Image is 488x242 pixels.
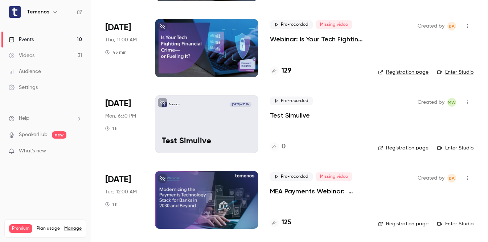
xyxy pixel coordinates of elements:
a: Test Simulive [270,111,310,120]
span: Missing video [316,172,352,181]
span: Plan usage [37,226,60,231]
a: 129 [270,66,291,76]
a: Registration page [378,220,428,227]
a: Webinar: Is Your Tech Fighting Financial Crime—or Fueling It? [270,35,366,44]
span: Balamurugan Arunachalam [447,22,456,30]
span: Missing video [316,20,352,29]
span: Mon, 6:30 PM [105,112,136,120]
span: MW [448,98,456,107]
p: Test Simulive [162,137,251,146]
a: Registration page [378,144,428,152]
h6: Temenos [27,8,49,16]
h4: 0 [282,142,286,152]
span: Premium [9,224,32,233]
div: Sep 25 Thu, 2:00 PM (America/New York) [105,19,143,77]
div: 45 min [105,49,127,55]
img: Temenos [9,6,21,18]
span: Thu, 11:00 AM [105,36,137,44]
span: [DATE] [105,98,131,110]
div: Settings [9,84,38,91]
p: Temenos [169,103,180,106]
span: BA [449,174,455,182]
a: Enter Studio [437,144,473,152]
span: Balamurugan Arunachalam [447,174,456,182]
li: help-dropdown-opener [9,115,82,122]
span: Created by [418,174,444,182]
span: [DATE] [105,22,131,33]
div: 1 h [105,126,118,131]
span: [DATE] 6:30 PM [230,102,251,107]
span: [DATE] [105,174,131,185]
a: Enter Studio [437,69,473,76]
a: SpeakerHub [19,131,48,139]
div: Events [9,36,34,43]
a: Enter Studio [437,220,473,227]
div: Videos [9,52,34,59]
h4: 129 [282,66,291,76]
span: Created by [418,98,444,107]
span: BA [449,22,455,30]
a: 125 [270,218,291,227]
div: 1 h [105,201,118,207]
a: Test SimuliveTemenos[DATE] 6:30 PMTest Simulive [155,95,258,153]
a: 0 [270,142,286,152]
span: What's new [19,147,46,155]
a: Manage [64,226,82,231]
div: Sep 29 Mon, 6:30 PM (America/Los Angeles) [105,95,143,153]
span: Created by [418,22,444,30]
span: Pre-recorded [270,97,313,105]
a: Registration page [378,69,428,76]
span: Help [19,115,29,122]
span: Pre-recorded [270,20,313,29]
span: Michele White [447,98,456,107]
span: Pre-recorded [270,172,313,181]
div: Audience [9,68,41,75]
h4: 125 [282,218,291,227]
a: MEA Payments Webinar: Modernizing the Payments Technology Stack for Banks in [DATE] and Beyond [270,187,366,196]
span: Tue, 12:00 AM [105,188,137,196]
iframe: Noticeable Trigger [73,148,82,155]
div: Sep 30 Tue, 11:00 AM (Asia/Dubai) [105,171,143,229]
span: new [52,131,66,139]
